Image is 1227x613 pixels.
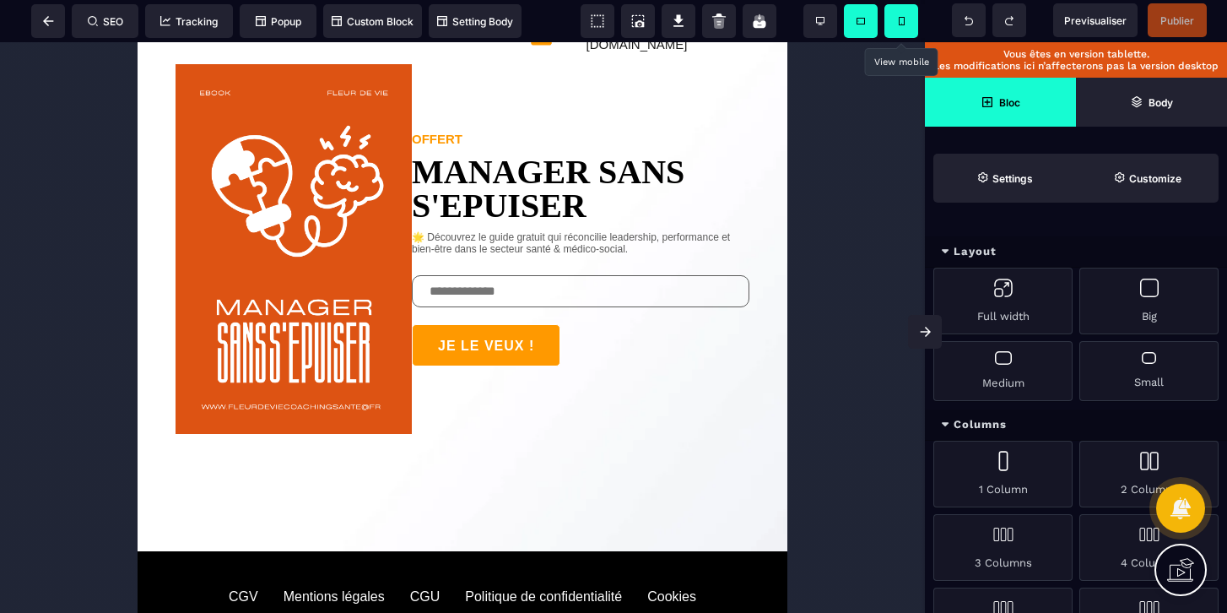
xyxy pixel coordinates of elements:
[1079,514,1219,581] div: 4 Columns
[933,341,1073,401] div: Medium
[1079,441,1219,507] div: 2 Columns
[327,547,484,562] div: Politique de confidentialité
[581,4,614,38] span: View components
[992,172,1033,185] strong: Settings
[332,15,414,28] span: Custom Block
[160,15,218,28] span: Tracking
[933,441,1073,507] div: 1 Column
[1053,3,1138,37] span: Preview
[91,547,121,562] div: CGV
[1076,154,1219,203] span: Open Style Manager
[88,15,123,28] span: SEO
[256,15,301,28] span: Popup
[933,514,1073,581] div: 3 Columns
[1129,172,1181,185] strong: Customize
[38,22,274,392] img: 139a9c0127c1842eafd12cea98a85ebc_FLEUR_DE_VIE.png
[933,48,1219,60] p: Vous êtes en version tablette.
[999,96,1020,109] strong: Bloc
[925,78,1076,127] span: Open Blocks
[1064,14,1127,27] span: Previsualiser
[1079,341,1219,401] div: Small
[1079,268,1219,334] div: Big
[437,15,513,28] span: Setting Body
[1076,78,1227,127] span: Open Layer Manager
[1160,14,1194,27] span: Publier
[933,154,1076,203] span: Settings
[146,547,247,562] div: Mentions légales
[510,547,559,562] div: Cookies
[1149,96,1173,109] strong: Body
[933,60,1219,72] p: Les modifications ici n’affecterons pas la version desktop
[933,268,1073,334] div: Full width
[925,236,1227,268] div: Layout
[621,4,655,38] span: Screenshot
[274,105,612,181] text: MANAGER SANS S'EPUISER
[274,181,612,225] text: 🌟 Découvrez le guide gratuit qui réconcilie leadership, performance et bien-être dans le secteur ...
[273,547,303,562] div: CGU
[274,282,423,324] button: JE LE VEUX !
[925,410,1227,441] div: Columns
